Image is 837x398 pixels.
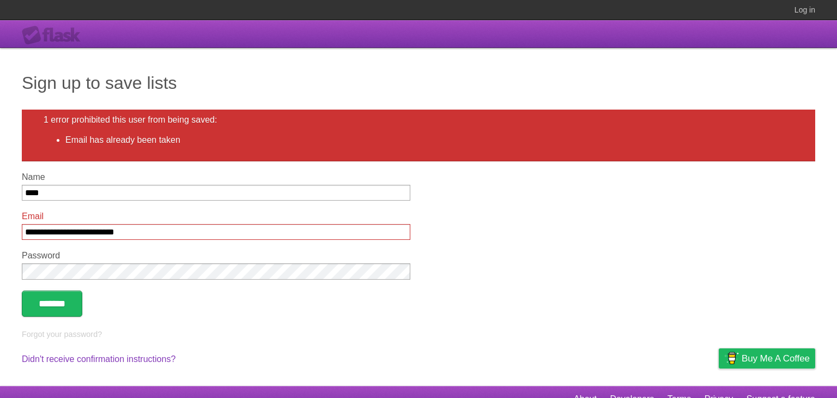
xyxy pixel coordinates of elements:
[22,212,410,221] label: Email
[742,349,810,368] span: Buy me a coffee
[22,172,410,182] label: Name
[719,348,815,369] a: Buy me a coffee
[22,70,815,96] h1: Sign up to save lists
[724,349,739,367] img: Buy me a coffee
[65,134,793,147] li: Email has already been taken
[22,26,87,45] div: Flask
[22,251,410,261] label: Password
[22,330,102,339] a: Forgot your password?
[22,354,175,364] a: Didn't receive confirmation instructions?
[44,115,793,125] h2: 1 error prohibited this user from being saved:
